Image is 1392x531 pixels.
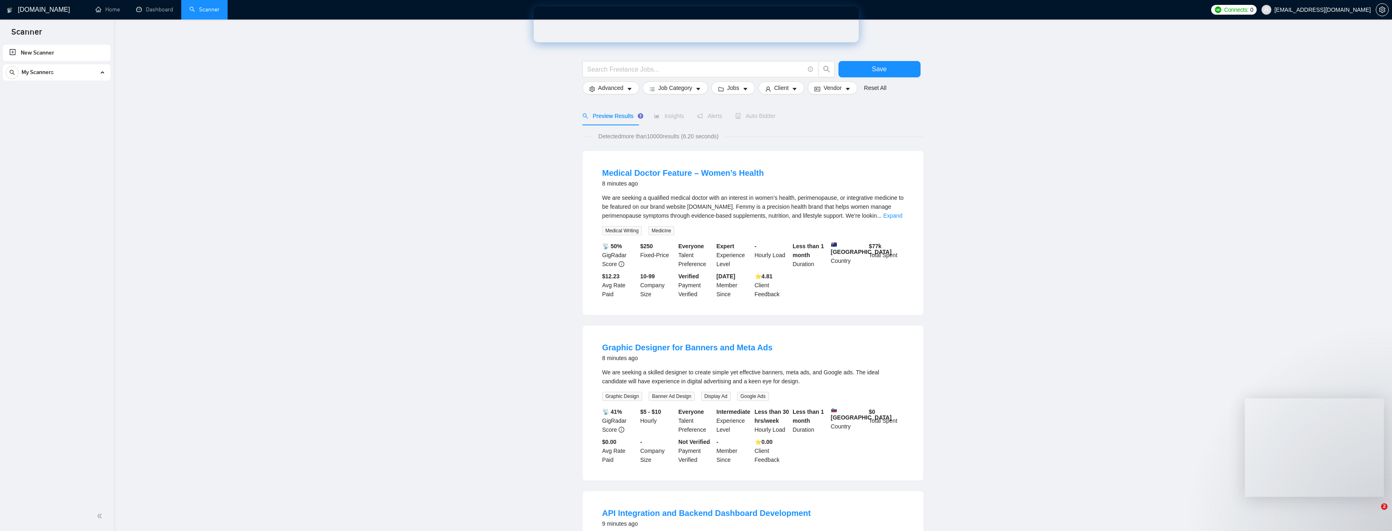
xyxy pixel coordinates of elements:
[638,272,677,299] div: Company Size
[22,64,54,81] span: My Scanners
[640,273,655,280] b: 10-99
[593,132,724,141] span: Detected more than 10000 results (6.20 seconds)
[3,45,111,61] li: New Scanner
[1376,7,1389,13] a: setting
[735,113,741,119] span: robot
[1364,503,1384,523] iframe: Intercom live chat
[831,242,837,247] img: 🇦🇺
[678,409,704,415] b: Everyone
[774,83,789,92] span: Client
[602,509,811,518] a: API Integration and Backend Dashboard Development
[753,407,791,434] div: Hourly Load
[1250,5,1253,14] span: 0
[695,86,701,92] span: caret-down
[582,113,641,119] span: Preview Results
[97,512,105,520] span: double-left
[1376,3,1389,16] button: setting
[649,86,655,92] span: bars
[9,45,104,61] a: New Scanner
[677,437,715,464] div: Payment Verified
[831,242,892,255] b: [GEOGRAPHIC_DATA]
[601,242,639,269] div: GigRadar Score
[7,4,13,17] img: logo
[697,113,722,119] span: Alerts
[717,243,734,249] b: Expert
[831,407,892,421] b: [GEOGRAPHIC_DATA]
[697,113,703,119] span: notification
[755,409,789,424] b: Less than 30 hrs/week
[715,242,753,269] div: Experience Level
[677,242,715,269] div: Talent Preference
[765,86,771,92] span: user
[867,242,906,269] div: Total Spent
[753,242,791,269] div: Hourly Load
[1245,398,1384,497] iframe: Intercom live chat message
[601,437,639,464] div: Avg Rate Paid
[678,243,704,249] b: Everyone
[602,273,620,280] b: $12.23
[1381,503,1388,510] span: 2
[601,407,639,434] div: GigRadar Score
[602,193,904,220] div: We are seeking a qualified medical doctor with an interest in women’s health, perimenopause, or i...
[869,243,882,249] b: $ 77k
[715,437,753,464] div: Member Since
[582,81,639,94] button: settingAdvancedcaret-down
[654,113,660,119] span: area-chart
[1376,7,1388,13] span: setting
[640,439,642,445] b: -
[601,272,639,299] div: Avg Rate Paid
[587,64,804,74] input: Search Freelance Jobs...
[753,437,791,464] div: Client Feedback
[831,407,837,413] img: 🇸🇮
[677,272,715,299] div: Payment Verified
[189,6,219,13] a: searchScanner
[638,407,677,434] div: Hourly
[582,113,588,119] span: search
[792,86,797,92] span: caret-down
[602,179,764,188] div: 8 minutes ago
[678,439,710,445] b: Not Verified
[793,243,824,258] b: Less than 1 month
[6,66,19,79] button: search
[602,519,811,529] div: 9 minutes ago
[677,407,715,434] div: Talent Preference
[6,70,18,75] span: search
[602,353,773,363] div: 8 minutes ago
[602,194,904,219] span: We are seeking a qualified medical doctor with an interest in women’s health, perimenopause, or i...
[638,437,677,464] div: Company Size
[869,409,875,415] b: $ 0
[819,61,835,77] button: search
[602,409,622,415] b: 📡 41%
[808,81,857,94] button: idcardVendorcaret-down
[654,113,684,119] span: Insights
[649,392,695,401] span: Banner Ad Design
[727,83,739,92] span: Jobs
[627,86,632,92] span: caret-down
[755,243,757,249] b: -
[598,83,623,92] span: Advanced
[838,61,921,77] button: Save
[136,6,173,13] a: dashboardDashboard
[864,83,886,92] a: Reset All
[808,67,813,72] span: info-circle
[715,272,753,299] div: Member Since
[534,7,859,42] iframe: Intercom live chat banner
[737,392,769,401] span: Google Ads
[791,242,829,269] div: Duration
[735,113,775,119] span: Auto Bidder
[648,226,674,235] span: Medicine
[814,86,820,92] span: idcard
[872,64,886,74] span: Save
[602,439,617,445] b: $0.00
[602,168,764,177] a: Medical Doctor Feature – Women’s Health
[96,6,120,13] a: homeHome
[758,81,805,94] button: userClientcaret-down
[3,64,111,84] li: My Scanners
[643,81,708,94] button: barsJob Categorycaret-down
[5,26,48,43] span: Scanner
[793,409,824,424] b: Less than 1 month
[883,212,902,219] a: Expand
[715,407,753,434] div: Experience Level
[678,273,699,280] b: Verified
[711,81,755,94] button: folderJobscaret-down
